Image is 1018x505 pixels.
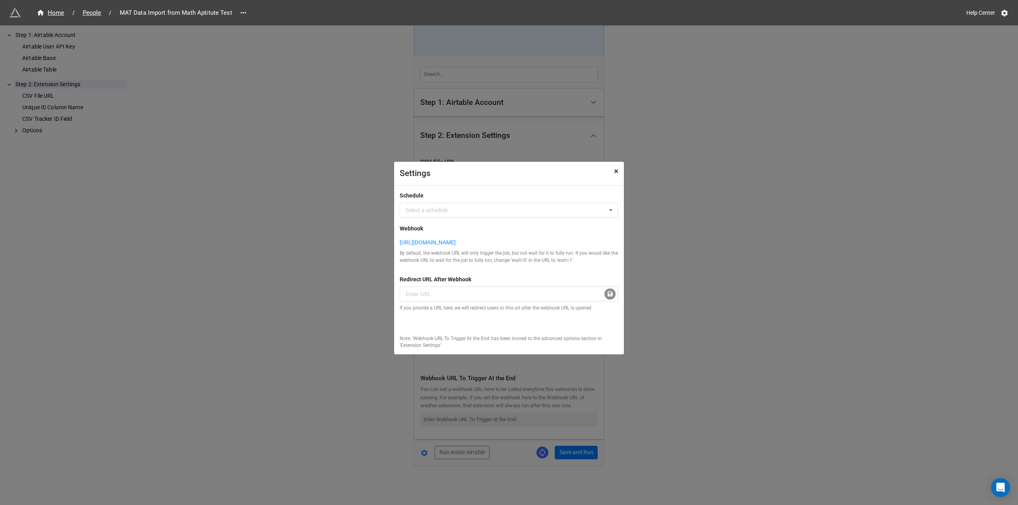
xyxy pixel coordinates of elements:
span: × [614,166,618,176]
b: Schedule [400,192,424,199]
div: Home [37,8,64,17]
span: MAT Data Import from Math Aptitute Test [115,8,237,17]
b: Redirect URL After Webhook [400,276,471,282]
input: Enter URL [400,286,618,302]
a: [URL][DOMAIN_NAME] [400,238,618,247]
p: Note: 'Webhook URL To Trigger At the End' has been moved to the advanced options section in 'Exte... [400,335,618,349]
p: By default, the webhook URL will only trigger the job, but not wait for it to fully run. If you w... [400,250,618,263]
div: Open Intercom Messenger [991,478,1010,497]
a: Help Center [961,6,1001,20]
b: Webhook [400,225,423,232]
li: / [109,9,111,17]
div: Settings [400,167,596,180]
nav: breadcrumb [32,8,237,17]
li: / [72,9,75,17]
div: Select a schedule [406,207,448,213]
p: If you provide a URL here, we will redirect users to this url after the webhook URL is opened. [400,305,618,312]
img: miniextensions-icon.73ae0678.png [10,7,21,18]
span: People [78,8,106,17]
